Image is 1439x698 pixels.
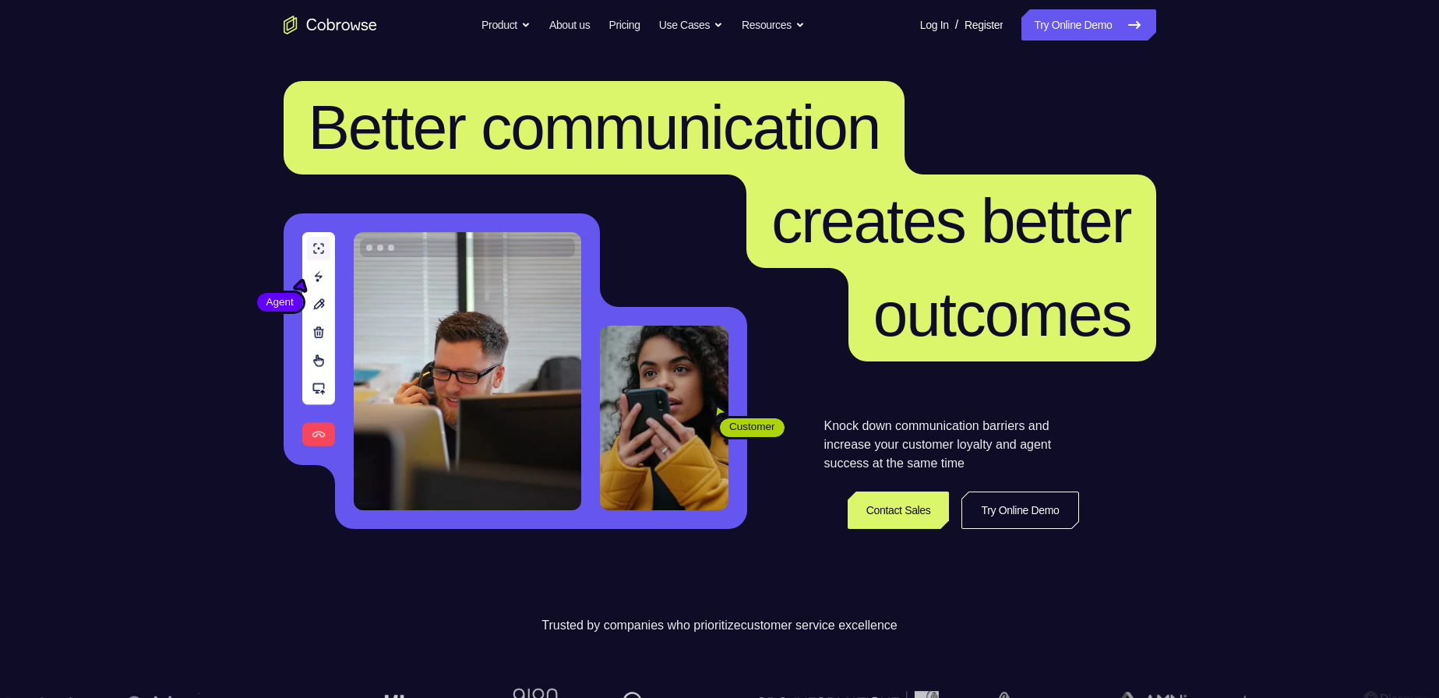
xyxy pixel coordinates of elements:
[284,16,377,34] a: Go to the home page
[549,9,590,41] a: About us
[961,492,1078,529] a: Try Online Demo
[600,326,728,510] img: A customer holding their phone
[742,9,805,41] button: Resources
[955,16,958,34] span: /
[965,9,1003,41] a: Register
[309,93,880,162] span: Better communication
[873,280,1131,349] span: outcomes
[920,9,949,41] a: Log In
[354,232,581,510] img: A customer support agent talking on the phone
[608,9,640,41] a: Pricing
[741,619,898,632] span: customer service excellence
[659,9,723,41] button: Use Cases
[481,9,531,41] button: Product
[848,492,950,529] a: Contact Sales
[771,186,1130,256] span: creates better
[1021,9,1155,41] a: Try Online Demo
[824,417,1079,473] p: Knock down communication barriers and increase your customer loyalty and agent success at the sam...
